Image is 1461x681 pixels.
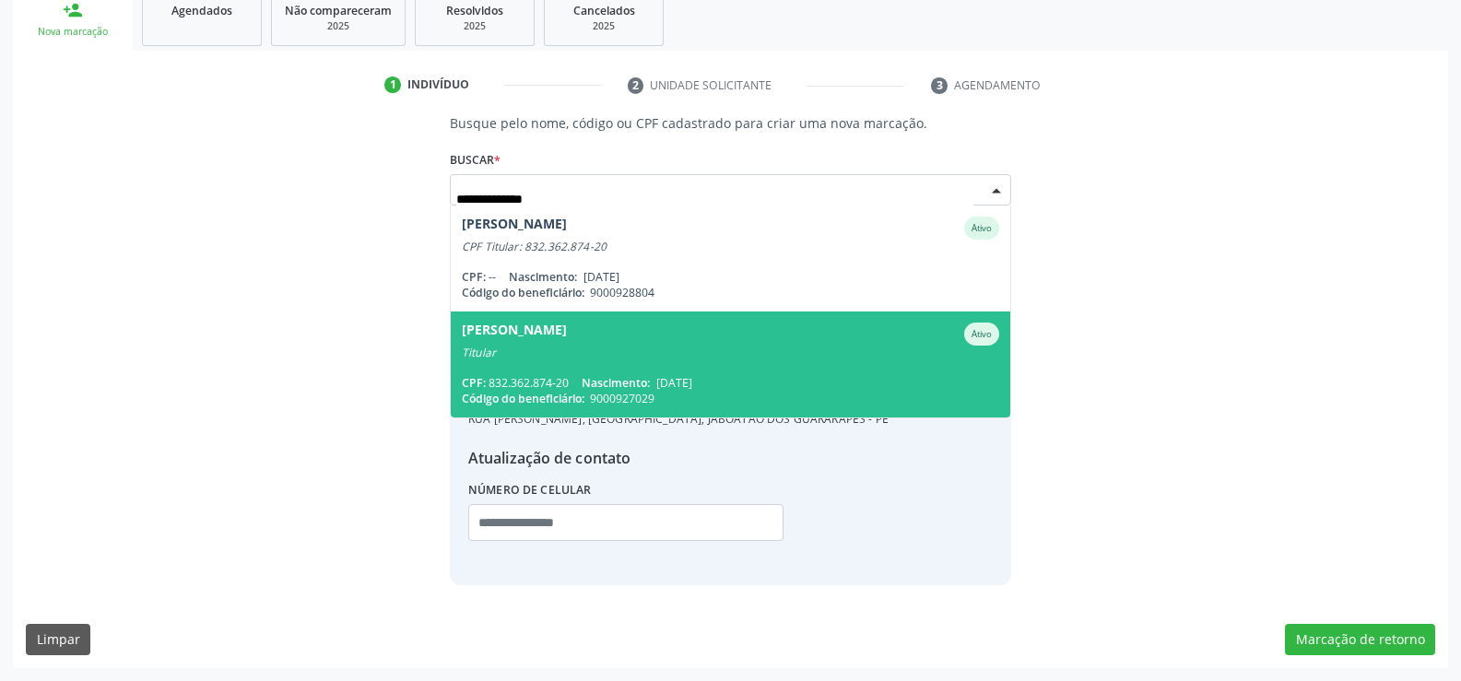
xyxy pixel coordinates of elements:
[285,3,392,18] span: Não compareceram
[468,411,889,428] div: RUA [PERSON_NAME], [GEOGRAPHIC_DATA], JABOATAO DOS GUARARAPES - PE
[590,391,654,406] span: 9000927029
[972,328,992,340] small: Ativo
[468,476,592,504] label: Número de celular
[429,19,521,33] div: 2025
[171,3,232,18] span: Agendados
[450,146,501,174] label: Buscar
[558,19,650,33] div: 2025
[1285,624,1435,655] button: Marcação de retorno
[384,76,401,93] div: 1
[573,3,635,18] span: Cancelados
[656,375,692,391] span: [DATE]
[462,391,584,406] span: Código do beneficiário:
[509,269,577,285] span: Nascimento:
[468,447,889,469] div: Atualização de contato
[582,375,650,391] span: Nascimento:
[590,285,654,300] span: 9000928804
[26,624,90,655] button: Limpar
[450,113,1011,133] p: Busque pelo nome, código ou CPF cadastrado para criar uma nova marcação.
[407,76,469,93] div: Indivíduo
[462,323,567,346] div: [PERSON_NAME]
[462,375,999,391] div: 832.362.874-20
[462,375,486,391] span: CPF:
[462,269,486,285] span: CPF:
[462,346,999,360] div: Titular
[26,25,120,39] div: Nova marcação
[446,3,503,18] span: Resolvidos
[462,240,999,254] div: CPF Titular: 832.362.874-20
[462,217,567,240] div: [PERSON_NAME]
[285,19,392,33] div: 2025
[972,222,992,234] small: Ativo
[462,269,999,285] div: --
[462,285,584,300] span: Código do beneficiário:
[583,269,619,285] span: [DATE]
